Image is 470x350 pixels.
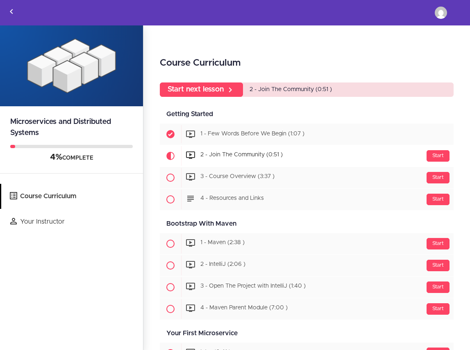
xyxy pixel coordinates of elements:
[160,255,454,276] a: Start 2 - IntelliJ (2:06 )
[200,174,275,180] span: 3 - Course Overview (3:37 )
[160,233,454,254] a: Start 1 - Maven (2:38 )
[427,172,450,183] div: Start
[1,184,143,209] a: Course Curriculum
[200,284,306,289] span: 3 - Open The Project with IntelliJ (1:40 )
[200,262,245,268] span: 2 - IntelliJ (2:06 )
[160,189,454,210] a: Start 4 - Resources and Links
[427,303,450,315] div: Start
[160,124,181,145] span: Completed item
[435,7,447,19] img: bittukp2000@gmail.com
[427,260,450,271] div: Start
[160,277,454,298] a: Start 3 - Open The Project with IntelliJ (1:40 )
[160,145,181,167] span: Current item
[200,240,245,246] span: 1 - Maven (2:38 )
[427,150,450,162] div: Start
[50,153,62,161] span: 4%
[200,131,304,137] span: 1 - Few Words Before We Begin (1:07 )
[160,215,454,233] div: Bootstrap With Maven
[200,305,288,311] span: 4 - Maven Parent Module (7:00 )
[427,194,450,205] div: Start
[160,298,454,320] a: Start 4 - Maven Parent Module (7:00 )
[10,152,133,163] div: COMPLETE
[200,152,283,158] span: 2 - Join The Community (0:51 )
[200,196,264,201] span: 4 - Resources and Links
[160,82,243,97] a: Start next lesson
[160,167,454,188] a: Start 3 - Course Overview (3:37 )
[427,238,450,249] div: Start
[1,209,143,234] a: Your Instructor
[160,145,454,167] a: Current item Start 2 - Join The Community (0:51 )
[160,56,454,70] h2: Course Curriculum
[160,324,454,343] div: Your First Microservice
[160,124,454,145] a: Completed item 1 - Few Words Before We Begin (1:07 )
[250,87,332,92] span: 2 - Join The Community (0:51 )
[427,281,450,293] div: Start
[0,0,23,25] a: Back to courses
[160,105,454,124] div: Getting Started
[7,7,16,16] svg: Back to courses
